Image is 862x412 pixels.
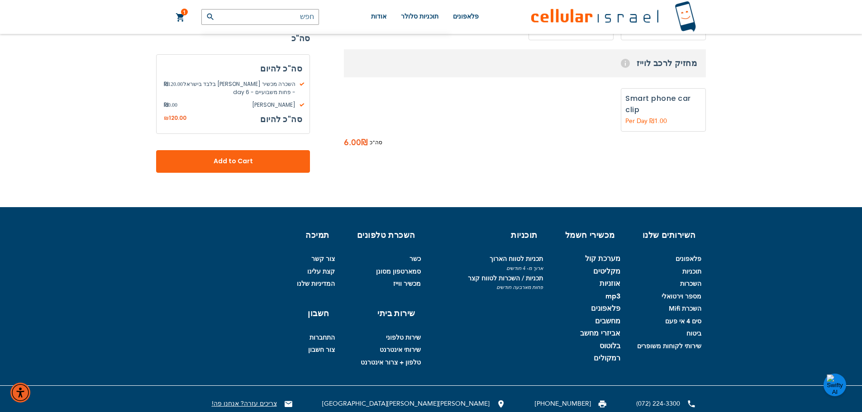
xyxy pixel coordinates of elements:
div: תפריט נגישות [10,383,30,403]
a: רמקולים [594,354,620,363]
span: 6.00 [344,136,361,150]
span: 1 [183,9,186,16]
a: תכניות / השכרות לטווח קצר [468,274,543,283]
a: מכשיר ווייז [393,279,421,288]
span: השכרה מכשיר [PERSON_NAME] בלבד בישראל - פחות משבועיים - 6 day [183,80,302,96]
h6: תמיכה [302,230,329,242]
button: Add to Cart [156,150,310,173]
a: מערכת קול [585,255,620,263]
span: אודות [371,13,386,20]
span: ₪ [361,136,367,150]
h3: סה"כ להיום [164,62,302,76]
a: תכניות לטווח הארוך [490,255,543,263]
h6: חשבון [302,308,329,320]
h6: השירותים שלנו [633,230,696,242]
span: ₪ [164,80,168,88]
h6: שירות ביתי [348,308,415,320]
a: mp3 [605,292,620,301]
a: התחברות [310,333,335,342]
li: [GEOGRAPHIC_DATA][PERSON_NAME][PERSON_NAME] [322,399,505,408]
span: תוכניות סלולר [401,13,438,20]
a: השכרת Mifi [669,304,701,313]
a: [PHONE_NUMBER] [535,399,591,408]
span: 120.00 [169,114,186,122]
a: בלוטוס [600,342,620,350]
a: צור קשר [311,255,335,263]
a: כשר [410,255,421,263]
span: פלאפונים [453,13,479,20]
span: ₪ [164,101,168,109]
span: ₪ [164,114,169,123]
a: מחשבים [595,317,620,326]
a: 1 [176,12,186,23]
strong: סה"כ [156,32,310,45]
a: סים 4 אי פעם [665,317,701,326]
a: !צריכים עזרה? אנחנו פה [212,399,277,408]
span: ארוך מ- 4 חודשים [428,265,543,272]
a: המדיניות שלנו [297,279,335,288]
a: ביטוח [686,329,701,338]
span: Help [621,59,630,68]
a: טלפון + צרור אינטרנט [361,358,421,367]
a: מקליטים [593,267,620,276]
span: Add to Cart [186,157,280,166]
h3: סה"כ להיום [260,113,302,126]
a: סמארטפון מסונן [376,267,421,276]
span: פחות מארבעה חודשים [428,284,543,291]
a: שירות טלפוני [386,333,421,342]
a: אביזרי מחשב [580,329,620,338]
span: סה"כ [370,138,382,147]
a: (072) 224-3300 [636,399,680,408]
a: שירותי אינטרנט [380,346,421,354]
a: תוכניות [682,267,701,276]
span: 120.00 [164,80,183,96]
span: 0.00 [164,101,177,109]
a: השכרות [680,279,701,288]
a: אוזניות [600,279,620,288]
a: צור חשבון [308,346,335,354]
span: [PERSON_NAME] [177,101,302,109]
a: קצת עלינו [307,267,335,276]
a: פלאפונים [676,255,701,263]
h6: תוכניות [433,230,538,242]
a: שירותי לקוחות משופרים [637,342,701,350]
img: לוגו סלולר ישראל [531,1,696,33]
input: חפש [201,9,319,25]
h6: השכרת טלפונים [348,230,415,242]
a: מספר וירטואלי [662,292,701,301]
h6: מכשירי חשמל [556,230,615,242]
a: פלאפונים [591,304,620,313]
h3: מחזיק לרכב לוייז [344,49,706,77]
